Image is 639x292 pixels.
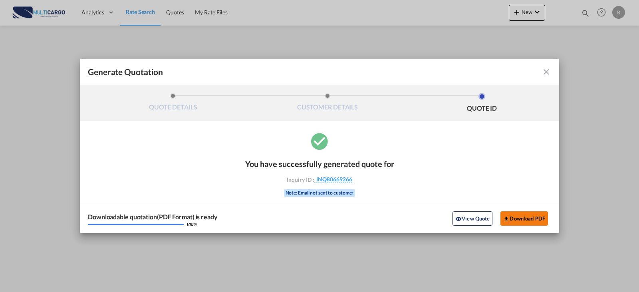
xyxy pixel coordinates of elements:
[88,67,163,77] span: Generate Quotation
[245,159,394,169] div: You have successfully generated quote for
[284,189,355,197] div: Note: Email not sent to customer
[500,211,548,226] button: Download PDF
[96,93,250,115] li: QUOTE DETAILS
[186,222,197,226] div: 100 %
[88,214,218,220] div: Downloadable quotation(PDF Format) is ready
[80,59,559,233] md-dialog: Generate QuotationQUOTE ...
[273,176,366,183] div: Inquiry ID :
[250,93,405,115] li: CUSTOMER DETAILS
[503,216,510,222] md-icon: icon-download
[314,176,352,183] span: INQ80669266
[452,211,492,226] button: icon-eyeView Quote
[310,131,329,151] md-icon: icon-checkbox-marked-circle
[542,67,551,77] md-icon: icon-close fg-AAA8AD cursor m-0
[405,93,559,115] li: QUOTE ID
[455,216,462,222] md-icon: icon-eye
